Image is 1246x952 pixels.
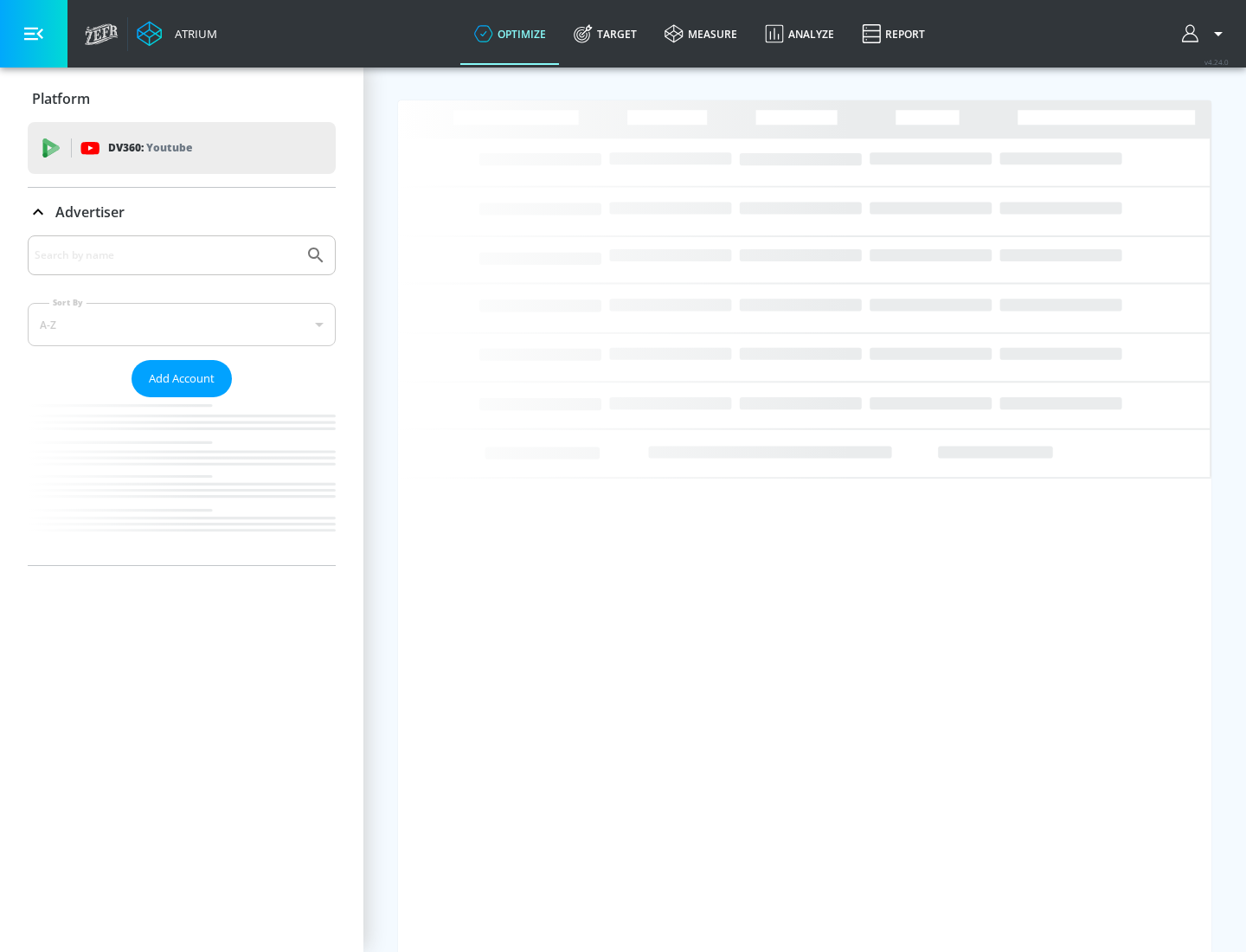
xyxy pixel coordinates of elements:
[49,297,87,308] label: Sort By
[28,303,336,346] div: A-Z
[149,369,215,389] span: Add Account
[146,138,192,157] p: Youtube
[168,26,217,42] div: Atrium
[28,122,336,174] div: DV360: Youtube
[108,138,192,158] p: DV360:
[28,397,336,565] nav: list of Advertiser
[32,89,90,108] p: Platform
[28,188,336,236] div: Advertiser
[137,21,217,47] a: Atrium
[1204,57,1229,67] span: v 4.24.0
[132,360,232,397] button: Add Account
[28,235,336,565] div: Advertiser
[460,3,560,65] a: optimize
[35,244,297,267] input: Search by name
[848,3,939,65] a: Report
[28,74,336,123] div: Platform
[751,3,848,65] a: Analyze
[651,3,751,65] a: measure
[560,3,651,65] a: Target
[55,203,125,222] p: Advertiser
